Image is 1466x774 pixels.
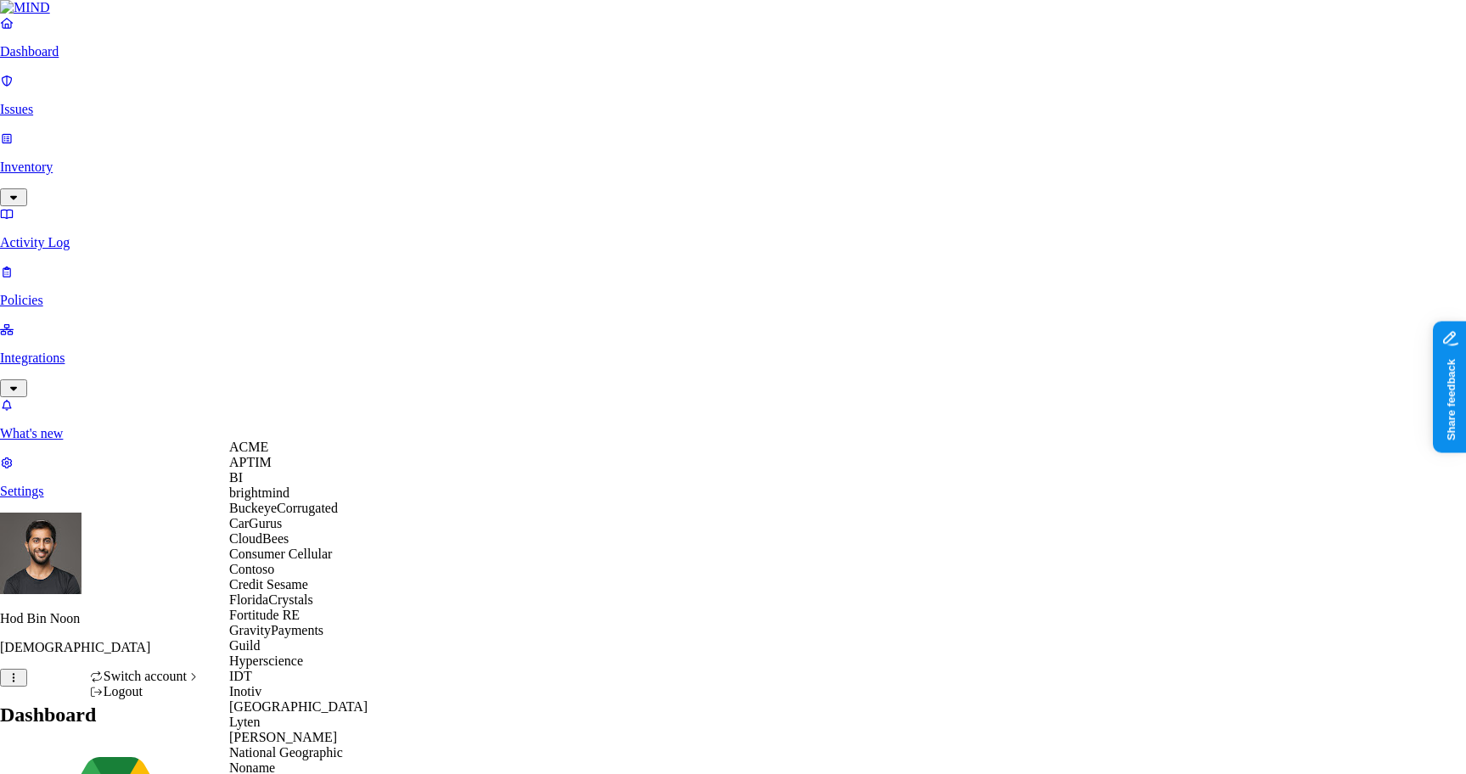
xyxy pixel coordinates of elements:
[229,547,332,561] span: Consumer Cellular
[229,440,268,454] span: ACME
[229,608,300,622] span: Fortitude RE
[229,684,261,698] span: Inotiv
[229,745,343,760] span: National Geographic
[229,577,308,592] span: Credit Sesame
[229,501,338,515] span: BuckeyeCorrugated
[229,531,289,546] span: CloudBees
[229,638,260,653] span: Guild
[229,653,303,668] span: Hyperscience
[229,455,272,469] span: APTIM
[229,699,368,714] span: [GEOGRAPHIC_DATA]
[229,669,252,683] span: IDT
[104,669,187,683] span: Switch account
[90,684,201,699] div: Logout
[229,562,274,576] span: Contoso
[229,485,289,500] span: brightmind
[229,715,260,729] span: Lyten
[229,592,313,607] span: FloridaCrystals
[229,623,323,637] span: GravityPayments
[229,516,282,530] span: CarGurus
[229,730,337,744] span: [PERSON_NAME]
[229,470,243,485] span: BI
